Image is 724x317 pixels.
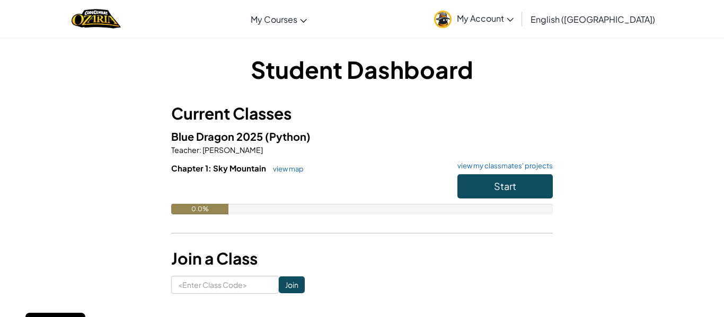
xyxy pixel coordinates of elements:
[171,130,265,143] span: Blue Dragon 2025
[494,180,516,192] span: Start
[265,130,311,143] span: (Python)
[171,276,279,294] input: <Enter Class Code>
[171,145,199,155] span: Teacher
[457,13,514,24] span: My Account
[268,165,304,173] a: view map
[429,2,519,35] a: My Account
[457,174,553,198] button: Start
[72,8,121,30] img: Home
[199,145,201,155] span: :
[251,14,297,25] span: My Courses
[171,204,228,214] div: 0.0%
[171,247,553,270] h3: Join a Class
[434,11,452,28] img: avatar
[72,8,121,30] a: Ozaria by CodeCombat logo
[201,145,263,155] span: [PERSON_NAME]
[171,53,553,86] h1: Student Dashboard
[525,5,660,33] a: English ([GEOGRAPHIC_DATA])
[171,163,268,173] span: Chapter 1: Sky Mountain
[531,14,655,25] span: English ([GEOGRAPHIC_DATA])
[452,162,553,169] a: view my classmates' projects
[245,5,312,33] a: My Courses
[279,276,305,293] input: Join
[171,102,553,125] h3: Current Classes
